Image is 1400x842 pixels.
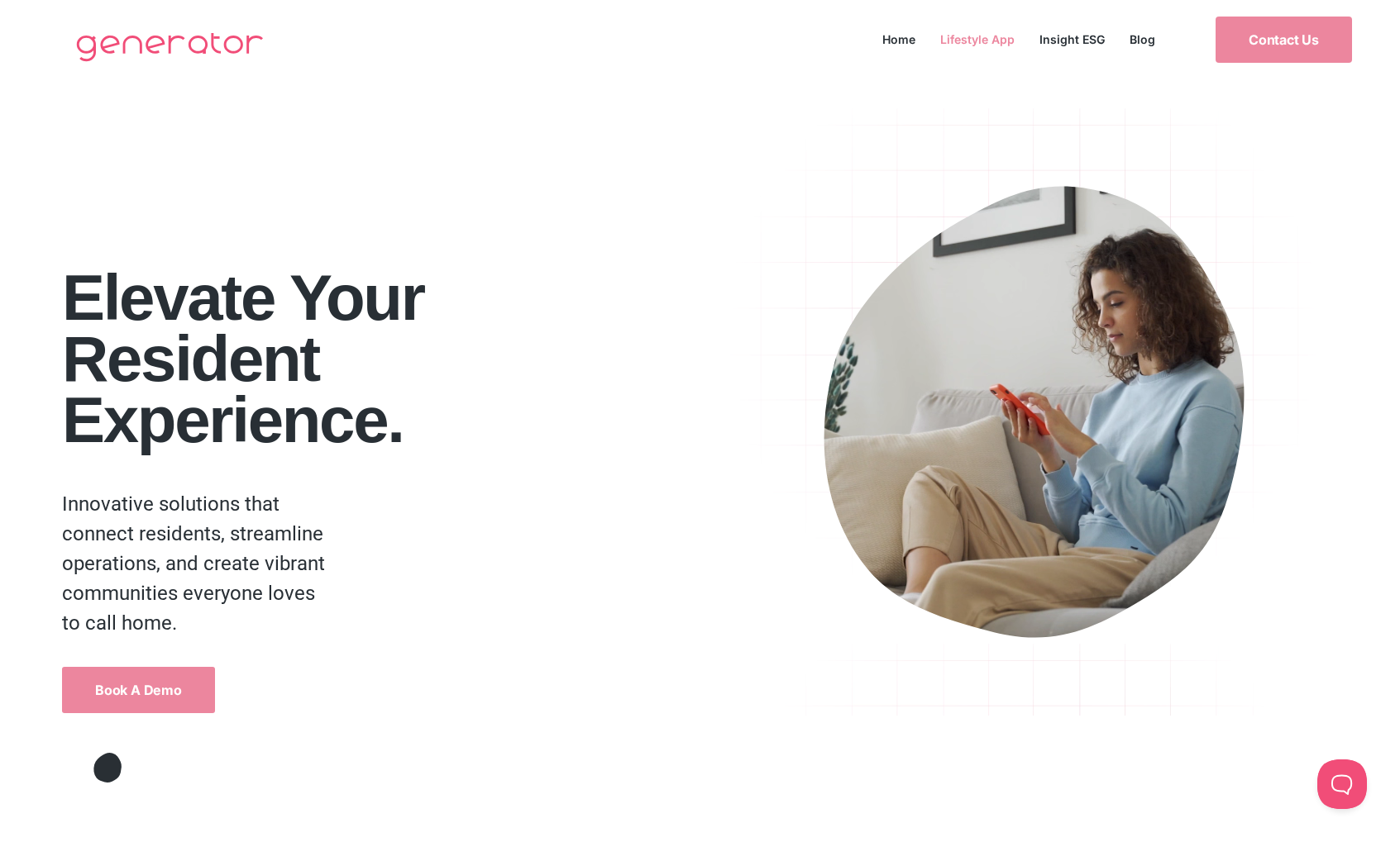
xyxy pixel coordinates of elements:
p: Innovative solutions that connect residents, streamline operations, and create vibrant communitie... [62,489,334,638]
nav: Menu [870,28,1168,50]
a: Insight ESG [1027,28,1117,50]
h1: Elevate your Resident Experience. [62,266,714,450]
a: Home [870,28,928,50]
iframe: Toggle Customer Support [1317,759,1367,809]
a: Lifestyle App [928,28,1027,50]
a: Book a Demo [62,667,215,713]
span: Contact Us [1249,33,1319,46]
a: Contact Us [1216,17,1352,63]
span: Book a Demo [95,683,182,697]
a: Blog [1117,28,1168,50]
